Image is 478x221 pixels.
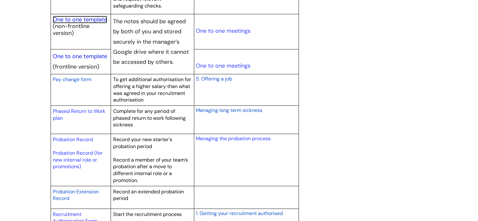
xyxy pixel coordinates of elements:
[195,75,232,82] a: 5. Offering a job
[53,23,109,36] p: (non-frontline version)
[53,150,102,170] a: Probation Record (for new internal role or promotions)
[53,52,107,60] a: One to one template
[195,106,262,114] a: Managing long term sickness
[195,135,270,142] a: Managing the probation process
[113,136,172,150] span: Record your new starter's probation period
[111,14,194,74] td: The notes should be agreed by both of you and stored securely in the manager’s Google drive where...
[51,49,111,74] td: (frontline version)
[53,136,93,143] a: Probation Record
[113,108,186,128] span: Complete for any period of phased return to work following sickness
[53,75,91,83] a: Pay change form
[53,188,99,202] a: Probation Extension Record
[195,62,250,69] a: One to one meetings
[113,157,188,184] span: Record a member of your team’s probation after a move to different internal role or a promotion.
[113,76,191,103] span: To get additional authorisation for offering a higher salary than what was agreed in your recruit...
[53,108,105,121] a: Phased Return to Work plan
[195,107,262,113] span: Managing long term sickness
[113,188,184,202] span: Record an extended probation period
[53,76,91,83] span: Pay change form
[195,27,250,35] a: One to one meetings
[53,16,107,23] a: One to one template
[113,211,182,218] span: Start the recruitment process
[195,209,283,217] a: 1. Getting your recruitment authorised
